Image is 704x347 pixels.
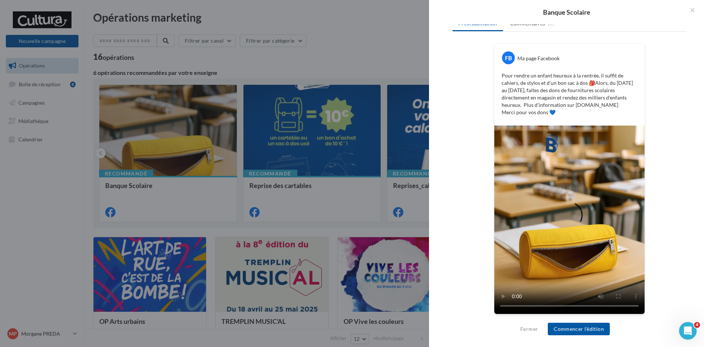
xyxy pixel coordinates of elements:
button: Fermer [517,325,541,333]
div: Ma page Facebook [517,55,560,62]
button: Commencer l'édition [548,323,610,335]
div: Banque Scolaire [441,9,692,15]
span: 4 [694,322,700,328]
div: FB [502,51,515,64]
div: La prévisualisation est non-contractuelle [494,314,645,324]
p: Pour rendre un enfant heureux à la rentrée, il suffit de cahiers, de stylos et d’un bon sac à dos... [502,72,637,116]
iframe: Intercom live chat [679,322,697,340]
